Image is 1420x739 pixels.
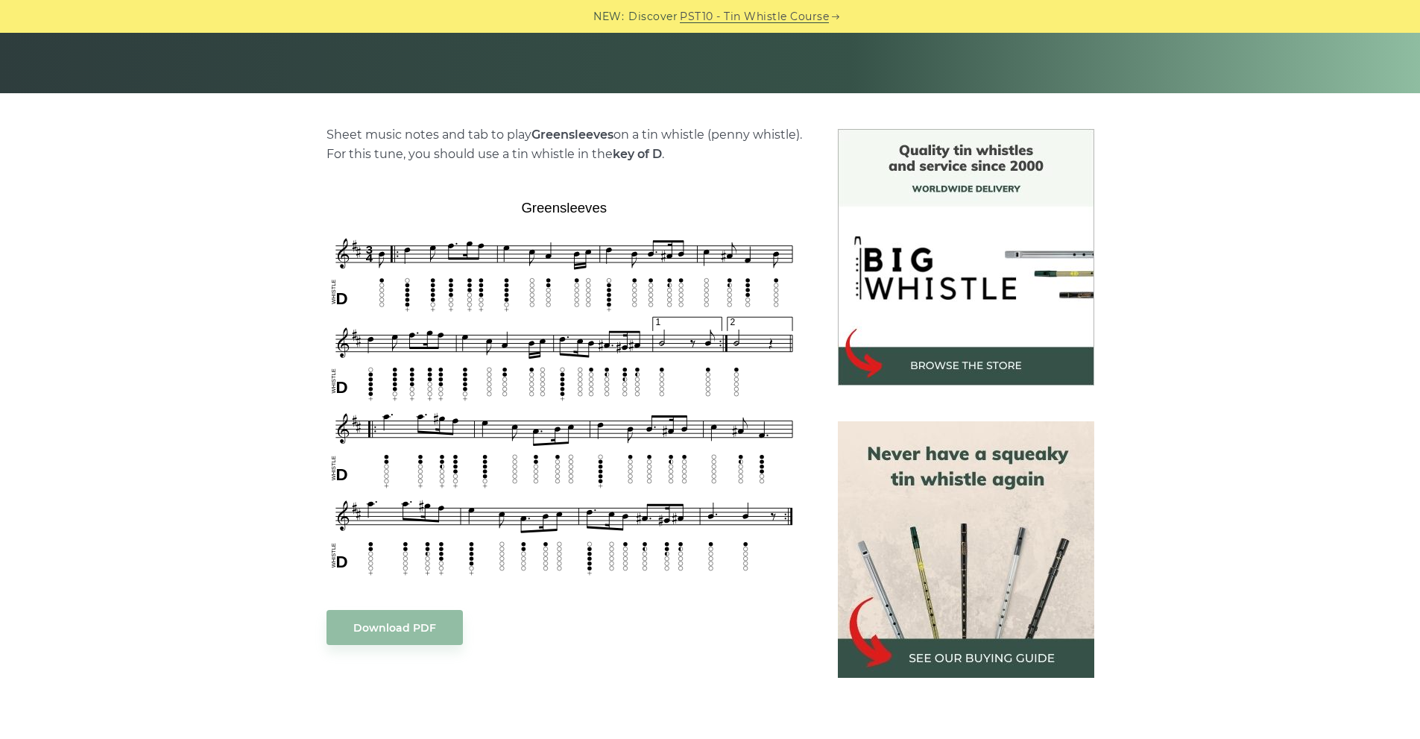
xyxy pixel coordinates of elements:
strong: key of D [613,147,662,161]
span: Discover [628,8,678,25]
img: tin whistle buying guide [838,421,1094,678]
img: Greensleeves Tin Whistle Tab & Sheet Music [326,195,802,580]
span: NEW: [593,8,624,25]
strong: Greensleeves [531,128,613,142]
img: BigWhistle Tin Whistle Store [838,129,1094,386]
a: PST10 - Tin Whistle Course [680,8,829,25]
p: Sheet music notes and tab to play on a tin whistle (penny whistle). For this tune, you should use... [326,125,802,164]
a: Download PDF [326,610,463,645]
